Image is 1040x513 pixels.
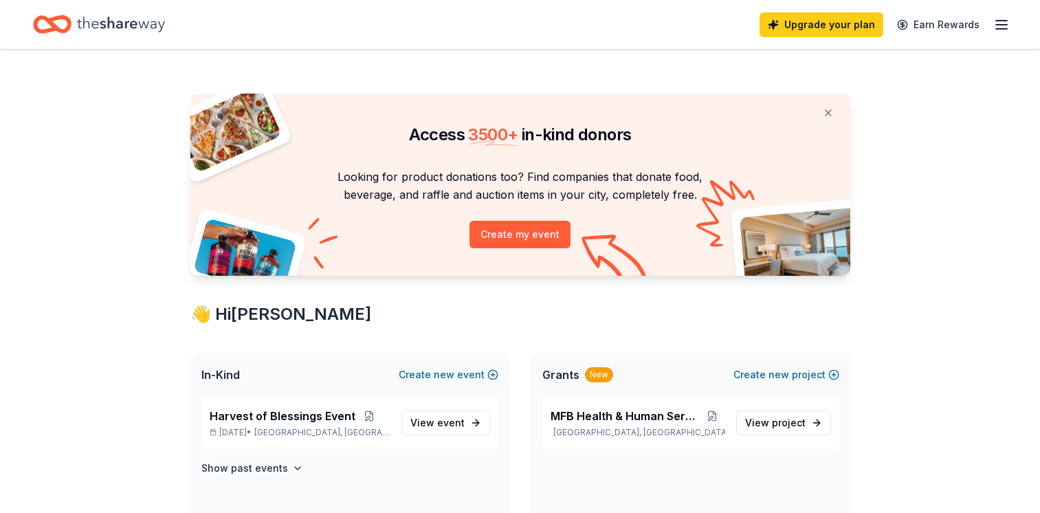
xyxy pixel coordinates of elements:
[889,12,988,37] a: Earn Rewards
[434,367,454,383] span: new
[210,427,390,438] p: [DATE] •
[207,168,834,204] p: Looking for product donations too? Find companies that donate food, beverage, and raffle and auct...
[772,417,806,428] span: project
[409,124,632,144] span: Access in-kind donors
[469,221,571,248] button: Create my event
[190,303,850,325] div: 👋 Hi [PERSON_NAME]
[582,234,650,286] img: Curvy arrow
[33,8,165,41] a: Home
[201,367,240,383] span: In-Kind
[210,408,355,424] span: Harvest of Blessings Event
[401,411,490,435] a: View event
[760,12,883,37] a: Upgrade your plan
[410,415,465,431] span: View
[542,367,579,383] span: Grants
[254,427,390,438] span: [GEOGRAPHIC_DATA], [GEOGRAPHIC_DATA]
[768,367,789,383] span: new
[437,417,465,428] span: event
[733,367,839,383] button: Createnewproject
[175,85,282,173] img: Pizza
[551,427,725,438] p: [GEOGRAPHIC_DATA], [GEOGRAPHIC_DATA]
[585,367,613,382] div: New
[745,415,806,431] span: View
[468,124,518,144] span: 3500 +
[736,411,831,435] a: View project
[201,460,288,477] h4: Show past events
[201,460,303,477] button: Show past events
[551,408,700,424] span: MFB Health & Human Services
[399,367,498,383] button: Createnewevent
